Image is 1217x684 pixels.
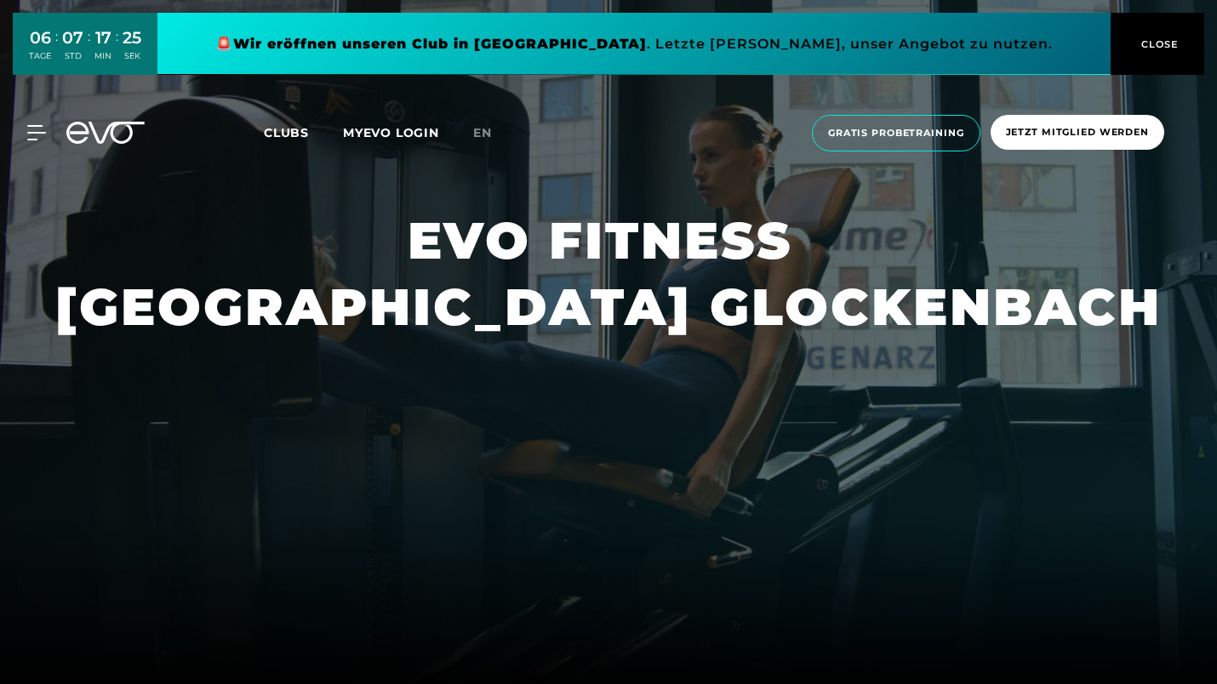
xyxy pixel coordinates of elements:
[473,125,492,140] span: en
[55,27,58,72] div: :
[1111,13,1204,75] button: CLOSE
[29,50,51,62] div: TAGE
[116,27,118,72] div: :
[1006,125,1149,140] span: Jetzt Mitglied werden
[986,115,1169,151] a: Jetzt Mitglied werden
[264,125,309,140] span: Clubs
[62,26,83,50] div: 07
[29,26,51,50] div: 06
[1137,37,1179,52] span: CLOSE
[94,26,111,50] div: 17
[88,27,90,72] div: :
[62,50,83,62] div: STD
[828,126,964,140] span: Gratis Probetraining
[264,124,343,140] a: Clubs
[343,125,439,140] a: MYEVO LOGIN
[94,50,111,62] div: MIN
[123,26,141,50] div: 25
[55,208,1162,340] h1: EVO FITNESS [GEOGRAPHIC_DATA] GLOCKENBACH
[473,123,512,143] a: en
[123,50,141,62] div: SEK
[807,115,986,151] a: Gratis Probetraining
